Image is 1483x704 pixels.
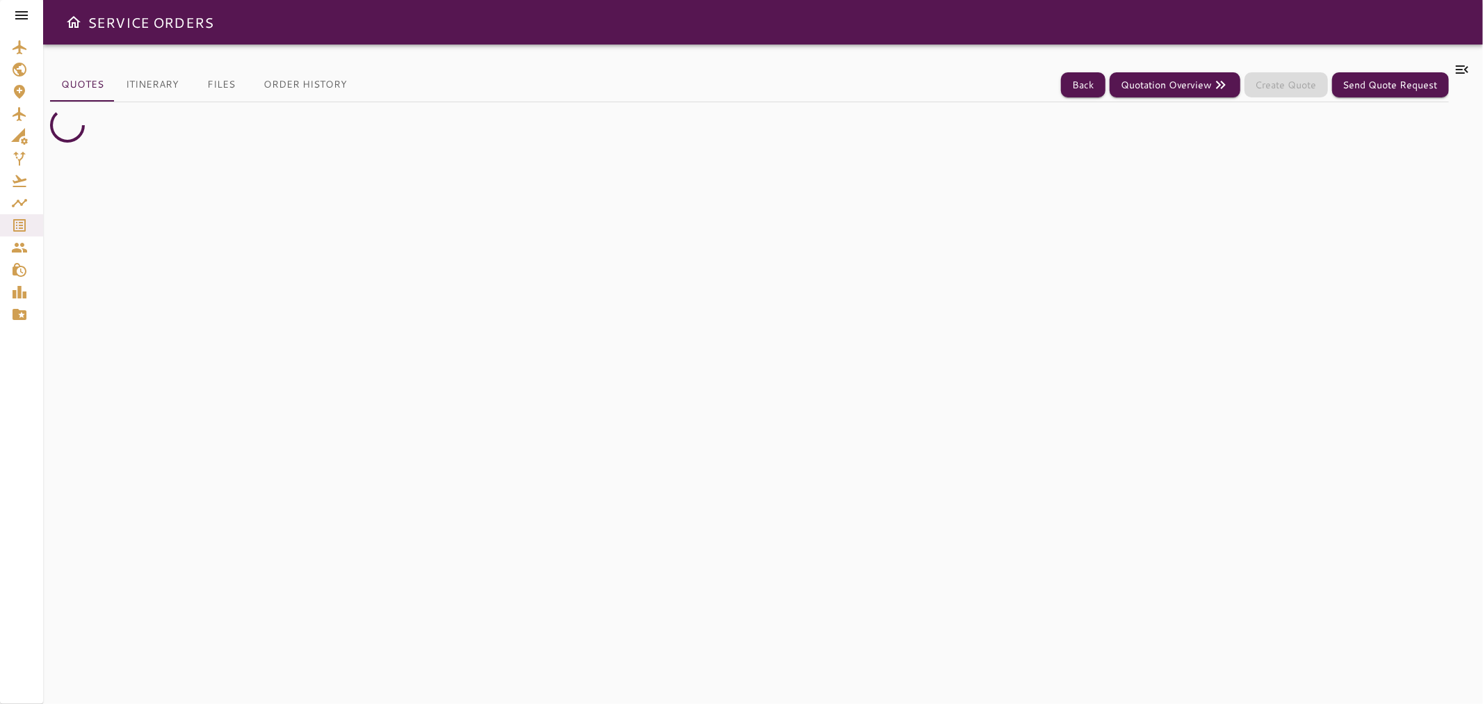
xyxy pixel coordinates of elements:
div: basic tabs example [50,68,358,102]
button: Quotation Overview [1110,72,1240,98]
button: Send Quote Request [1332,72,1449,98]
button: Back [1061,72,1105,98]
button: Quotes [50,68,115,102]
button: Order History [252,68,358,102]
button: Files [190,68,252,102]
button: Open drawer [60,8,88,36]
h6: SERVICE ORDERS [88,11,213,33]
button: Itinerary [115,68,190,102]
